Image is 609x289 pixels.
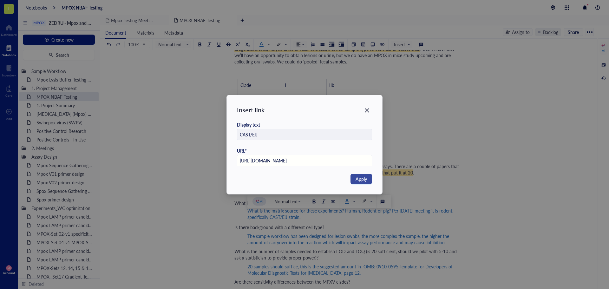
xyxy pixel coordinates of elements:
[237,105,372,114] div: Insert link
[350,174,372,184] button: Apply
[362,107,372,114] span: Close
[362,105,372,115] button: Close
[237,122,260,128] div: Display text
[356,175,367,182] span: Apply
